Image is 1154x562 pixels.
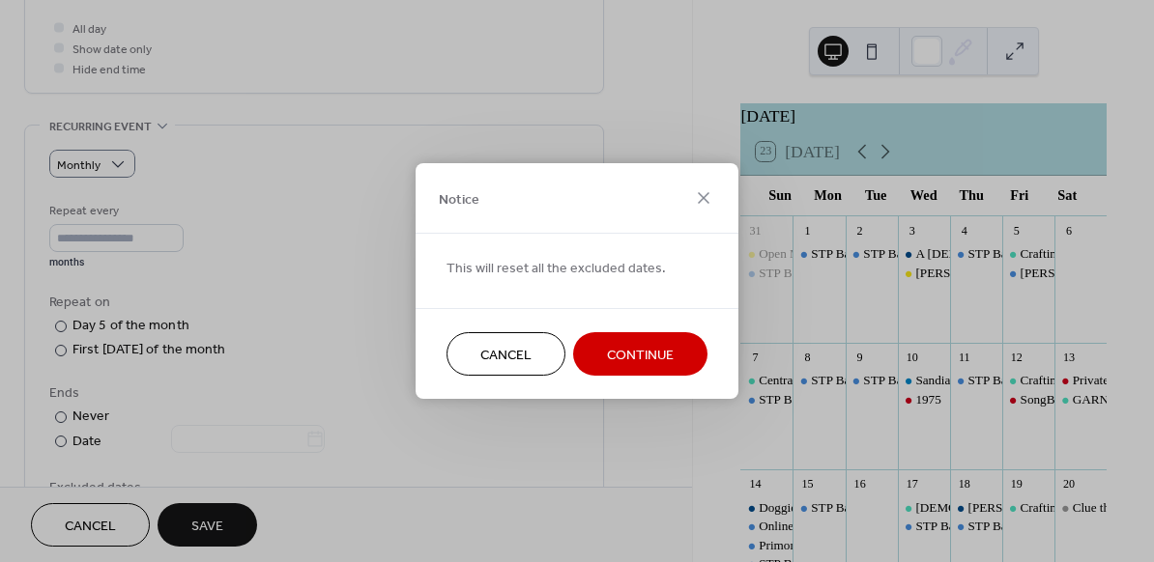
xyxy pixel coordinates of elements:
[480,346,532,366] span: Cancel
[447,332,565,376] button: Cancel
[573,332,707,376] button: Continue
[439,189,479,210] span: Notice
[607,346,674,366] span: Continue
[447,259,666,279] span: This will reset all the excluded dates.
